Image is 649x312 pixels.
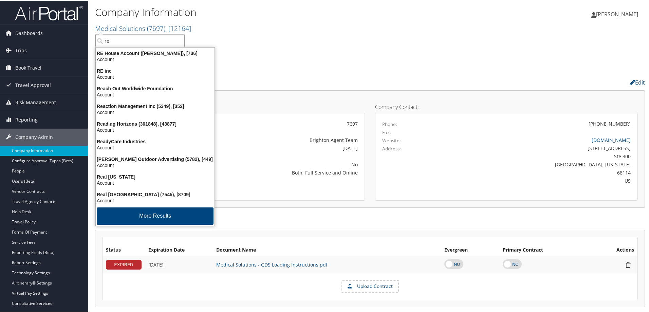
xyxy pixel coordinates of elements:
[342,280,398,292] label: Upload Contract
[148,261,209,267] div: Add/Edit Date
[92,91,219,97] div: Account
[92,67,219,73] div: RE inc
[213,243,441,256] th: Document Name
[92,50,219,56] div: RE House Account ([PERSON_NAME]), [736]
[382,145,401,151] label: Address:
[102,104,365,109] h4: Account Details:
[15,93,56,110] span: Risk Management
[95,76,458,87] h2: Company Profile:
[596,10,638,17] span: [PERSON_NAME]
[92,85,219,91] div: Reach Out Worldwide Foundation
[148,261,164,267] span: [DATE]
[165,23,191,32] span: , [ 12164 ]
[97,207,214,224] button: More Results
[499,243,590,256] th: Primary Contract
[92,191,219,197] div: Real [GEOGRAPHIC_DATA] (7545), [8709]
[95,34,185,47] input: Search Accounts
[447,160,631,167] div: [GEOGRAPHIC_DATA], [US_STATE]
[15,59,41,76] span: Book Travel
[15,4,83,20] img: airportal-logo.png
[216,261,328,267] a: Medical Solutions - GDS Loading Instructions.pdf
[15,111,38,128] span: Reporting
[15,76,51,93] span: Travel Approval
[622,261,634,268] i: Remove Contract
[196,144,358,151] div: [DATE]
[92,197,219,203] div: Account
[196,120,358,127] div: 7697
[592,136,631,143] a: [DOMAIN_NAME]
[196,168,358,176] div: Both, Full Service and Online
[15,128,53,145] span: Company Admin
[196,160,358,167] div: No
[590,243,637,256] th: Actions
[375,104,638,109] h4: Company Contact:
[95,23,191,32] a: Medical Solutions
[92,173,219,179] div: Real [US_STATE]
[106,259,142,269] div: EXPIRED
[441,243,499,256] th: Evergreen
[92,56,219,62] div: Account
[196,136,358,143] div: Brighton Agent Team
[15,24,43,41] span: Dashboards
[92,162,219,168] div: Account
[447,168,631,176] div: 68114
[145,243,213,256] th: Expiration Date
[92,103,219,109] div: Reaction Management Inc (5349), [352]
[15,41,27,58] span: Trips
[591,3,645,24] a: [PERSON_NAME]
[92,109,219,115] div: Account
[447,152,631,159] div: Ste 300
[447,177,631,184] div: US
[103,243,145,256] th: Status
[92,120,219,126] div: Reading Horizons (301848), [43877]
[95,4,462,19] h1: Company Information
[92,155,219,162] div: [PERSON_NAME] Outdoor Advertising (5782), [449]
[589,120,631,127] div: [PHONE_NUMBER]
[92,126,219,132] div: Account
[92,138,219,144] div: ReadyCare Industries
[92,144,219,150] div: Account
[147,23,165,32] span: ( 7697 )
[382,120,397,127] label: Phone:
[92,179,219,185] div: Account
[447,144,631,151] div: [STREET_ADDRESS]
[382,136,401,143] label: Website:
[382,128,391,135] label: Fax:
[630,78,645,86] a: Edit
[92,73,219,79] div: Account
[95,215,645,226] h2: Contracts:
